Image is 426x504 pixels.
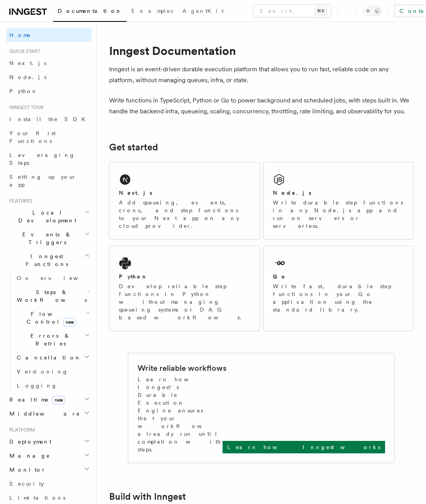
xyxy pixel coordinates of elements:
[109,44,414,58] h1: Inngest Documentation
[9,130,56,144] span: Your first Functions
[6,209,85,224] span: Local Development
[6,28,92,42] a: Home
[14,332,85,347] span: Errors & Retries
[273,282,404,314] p: Write fast, durable step functions in your Go application using the standard library.
[263,246,414,331] a: GoWrite fast, durable step functions in your Go application using the standard library.
[6,104,44,111] span: Inngest tour
[17,382,57,389] span: Logging
[9,481,44,487] span: Security
[182,8,224,14] span: AgentKit
[6,427,35,433] span: Platform
[138,375,223,453] p: Learn how Inngest's Durable Execution Engine ensures that your workflow already run until complet...
[273,273,287,280] h2: Go
[17,275,97,281] span: Overview
[9,60,46,66] span: Next.js
[9,74,46,80] span: Node.js
[6,148,92,170] a: Leveraging Steps
[273,189,311,197] h2: Node.js
[9,88,38,94] span: Python
[263,162,414,240] a: Node.jsWrite durable step functions in any Node.js app and run on servers or serverless.
[14,379,92,393] a: Logging
[6,126,92,148] a: Your first Functions
[6,477,92,491] a: Security
[6,56,92,70] a: Next.js
[127,2,178,21] a: Examples
[14,329,92,351] button: Errors & Retries
[14,271,92,285] a: Overview
[119,199,250,230] p: Add queueing, events, crons, and step functions to your Next app on any cloud provider.
[14,310,86,326] span: Flow Control
[9,31,31,39] span: Home
[9,152,75,166] span: Leveraging Steps
[52,396,65,404] span: new
[6,170,92,192] a: Setting up your app
[14,365,92,379] a: Versioning
[109,95,414,117] p: Write functions in TypeScript, Python or Go to power background and scheduled jobs, with steps bu...
[178,2,228,21] a: AgentKit
[315,7,326,15] kbd: ⌘K
[6,435,92,449] button: Deployment
[119,273,148,280] h2: Python
[109,142,158,153] a: Get started
[6,396,65,404] span: Realtime
[6,393,92,407] button: Realtimenew
[6,466,46,474] span: Monitor
[109,64,414,86] p: Inngest is an event-driven durable execution platform that allows you to run fast, reliable code ...
[6,438,51,446] span: Deployment
[6,227,92,249] button: Events & Triggers
[63,318,76,326] span: new
[273,199,404,230] p: Write durable step functions in any Node.js app and run on servers or serverless.
[109,162,260,240] a: Next.jsAdd queueing, events, crons, and step functions to your Next app on any cloud provider.
[6,206,92,227] button: Local Development
[6,463,92,477] button: Monitor
[6,84,92,98] a: Python
[6,231,85,246] span: Events & Triggers
[131,8,173,14] span: Examples
[6,407,92,421] button: Middleware
[9,116,90,122] span: Install the SDK
[6,252,84,268] span: Inngest Functions
[138,363,226,374] h2: Write reliable workflows
[58,8,122,14] span: Documentation
[227,443,380,451] p: Learn how Inngest works
[6,249,92,271] button: Inngest Functions
[53,2,127,22] a: Documentation
[9,495,65,501] span: Limitations
[119,189,152,197] h2: Next.js
[109,246,260,331] a: PythonDevelop reliable step functions in Python without managing queueing systems or DAG based wo...
[6,271,92,393] div: Inngest Functions
[14,285,92,307] button: Steps & Workflows
[14,354,81,361] span: Cancellation
[223,441,385,453] a: Learn how Inngest works
[6,449,92,463] button: Manage
[14,288,87,304] span: Steps & Workflows
[14,351,92,365] button: Cancellation
[6,410,80,418] span: Middleware
[6,48,40,55] span: Quick start
[17,368,68,375] span: Versioning
[6,452,50,460] span: Manage
[253,5,331,17] button: Search...⌘K
[14,307,92,329] button: Flow Controlnew
[363,6,382,16] button: Toggle dark mode
[109,491,186,502] a: Build with Inngest
[9,174,76,188] span: Setting up your app
[119,282,250,321] p: Develop reliable step functions in Python without managing queueing systems or DAG based workflows.
[6,70,92,84] a: Node.js
[6,112,92,126] a: Install the SDK
[6,198,32,204] span: Features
